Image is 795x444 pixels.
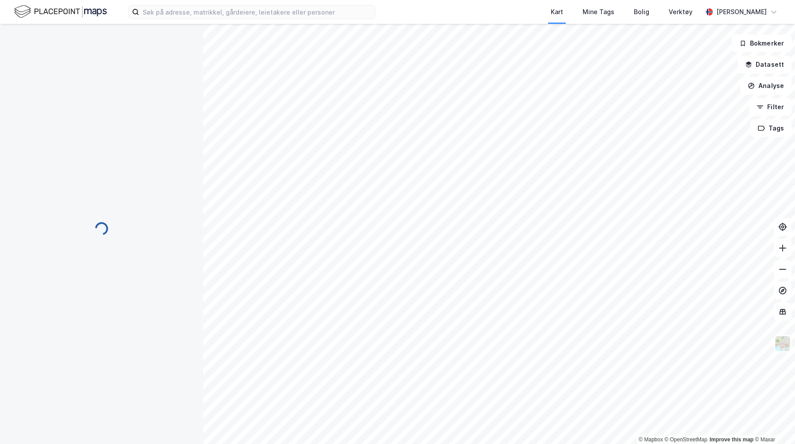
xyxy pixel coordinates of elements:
div: Verktøy [669,7,693,17]
a: Improve this map [710,436,753,443]
button: Datasett [738,56,791,73]
img: logo.f888ab2527a4732fd821a326f86c7f29.svg [14,4,107,19]
div: Bolig [634,7,649,17]
button: Bokmerker [732,34,791,52]
button: Analyse [740,77,791,95]
iframe: Chat Widget [751,402,795,444]
div: Kontrollprogram for chat [751,402,795,444]
button: Tags [750,119,791,137]
input: Søk på adresse, matrikkel, gårdeiere, leietakere eller personer [139,5,375,19]
a: OpenStreetMap [665,436,708,443]
div: [PERSON_NAME] [716,7,767,17]
div: Mine Tags [583,7,614,17]
div: Kart [551,7,563,17]
a: Mapbox [639,436,663,443]
button: Filter [749,98,791,116]
img: Z [774,335,791,352]
img: spinner.a6d8c91a73a9ac5275cf975e30b51cfb.svg [95,222,109,236]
